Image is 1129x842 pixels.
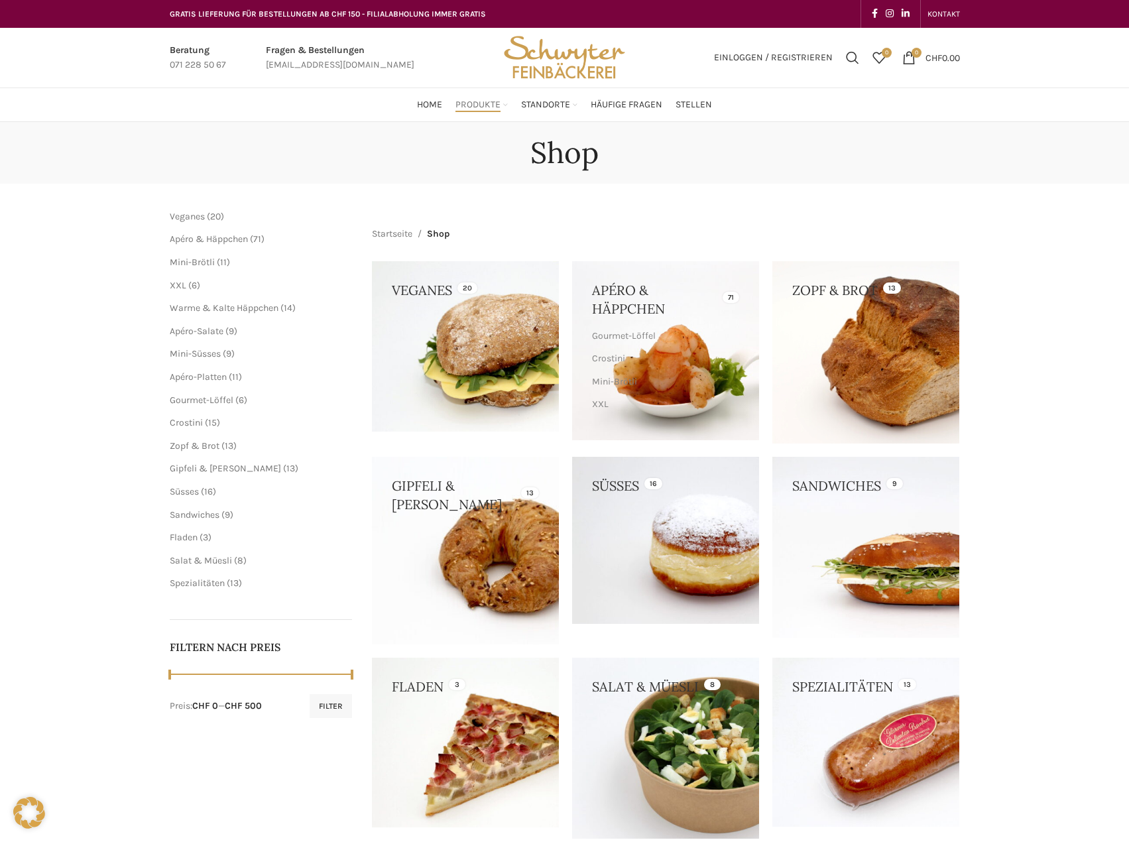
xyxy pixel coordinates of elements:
[170,699,262,713] div: Preis: —
[896,44,967,71] a: 0 CHF0.00
[592,325,736,347] a: Gourmet-Löffel
[170,280,186,291] a: XXL
[220,257,227,268] span: 11
[925,52,960,63] bdi: 0.00
[676,91,712,118] a: Stellen
[239,394,244,406] span: 6
[714,53,833,62] span: Einloggen / Registrieren
[286,463,295,474] span: 13
[882,48,892,58] span: 0
[225,700,262,711] span: CHF 500
[170,348,221,359] a: Mini-Süsses
[417,91,442,118] a: Home
[232,371,239,383] span: 11
[925,52,942,63] span: CHF
[676,99,712,111] span: Stellen
[229,326,234,337] span: 9
[203,532,208,543] span: 3
[253,233,261,245] span: 71
[226,348,231,359] span: 9
[592,416,736,438] a: Warme & Kalte Häppchen
[170,211,205,222] a: Veganes
[592,371,736,393] a: Mini-Brötli
[170,417,203,428] a: Crostini
[170,394,233,406] a: Gourmet-Löffel
[225,509,230,520] span: 9
[170,43,226,73] a: Infobox link
[170,509,219,520] a: Sandwiches
[866,44,892,71] a: 0
[372,227,449,241] nav: Breadcrumb
[927,1,960,27] a: KONTAKT
[882,5,898,23] a: Instagram social link
[170,555,232,566] a: Salat & Müesli
[455,99,501,111] span: Produkte
[192,280,197,291] span: 6
[210,211,221,222] span: 20
[521,99,570,111] span: Standorte
[170,233,248,245] a: Apéro & Häppchen
[499,51,629,62] a: Site logo
[866,44,892,71] div: Meine Wunschliste
[921,1,967,27] div: Secondary navigation
[284,302,292,314] span: 14
[170,302,278,314] a: Warme & Kalte Häppchen
[170,371,227,383] a: Apéro-Platten
[592,393,736,416] a: XXL
[170,486,199,497] a: Süsses
[927,9,960,19] span: KONTAKT
[521,91,577,118] a: Standorte
[591,99,662,111] span: Häufige Fragen
[230,577,239,589] span: 13
[912,48,921,58] span: 0
[163,91,967,118] div: Main navigation
[208,417,217,428] span: 15
[499,28,629,88] img: Bäckerei Schwyter
[592,347,736,370] a: Crostini
[170,577,225,589] a: Spezialitäten
[192,700,218,711] span: CHF 0
[170,326,223,337] a: Apéro-Salate
[839,44,866,71] a: Suchen
[310,694,352,718] button: Filter
[204,486,213,497] span: 16
[170,532,198,543] a: Fladen
[170,640,353,654] h5: Filtern nach Preis
[591,91,662,118] a: Häufige Fragen
[266,43,414,73] a: Infobox link
[417,99,442,111] span: Home
[225,440,233,451] span: 13
[707,44,839,71] a: Einloggen / Registrieren
[427,227,449,241] span: Shop
[170,257,215,268] a: Mini-Brötli
[170,9,486,19] span: GRATIS LIEFERUNG FÜR BESTELLUNGEN AB CHF 150 - FILIALABHOLUNG IMMER GRATIS
[898,5,914,23] a: Linkedin social link
[170,440,219,451] a: Zopf & Brot
[170,463,281,474] a: Gipfeli & [PERSON_NAME]
[868,5,882,23] a: Facebook social link
[237,555,243,566] span: 8
[455,91,508,118] a: Produkte
[372,227,412,241] a: Startseite
[530,135,599,170] h1: Shop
